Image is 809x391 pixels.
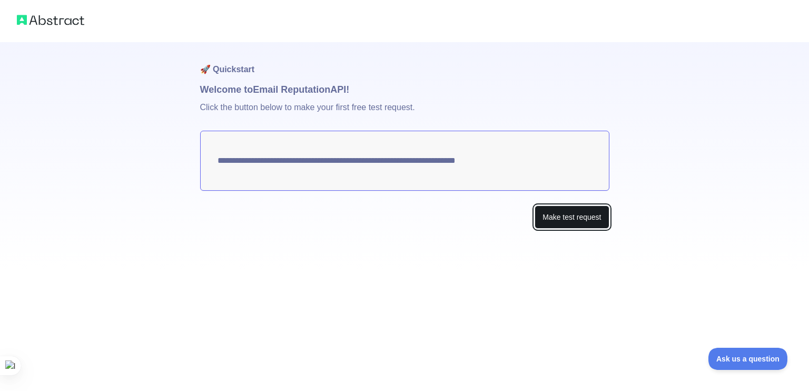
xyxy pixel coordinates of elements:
p: Click the button below to make your first free test request. [200,97,609,131]
img: Abstract logo [17,13,84,27]
h1: Welcome to Email Reputation API! [200,82,609,97]
iframe: Toggle Customer Support [708,348,788,370]
h1: 🚀 Quickstart [200,42,609,82]
button: Make test request [535,206,609,229]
